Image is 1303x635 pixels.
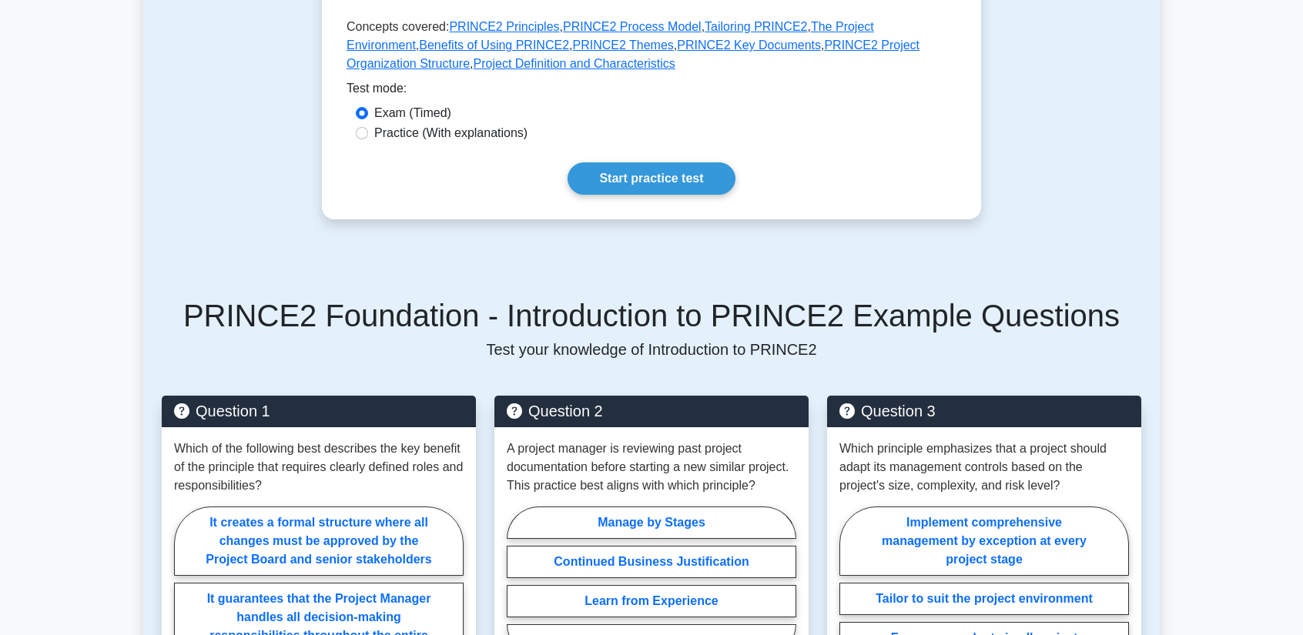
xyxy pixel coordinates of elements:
[347,18,956,79] p: Concepts covered: , , , , , , , ,
[162,340,1141,359] p: Test your knowledge of Introduction to PRINCE2
[705,20,807,33] a: Tailoring PRINCE2
[568,162,735,195] a: Start practice test
[572,38,673,52] a: PRINCE2 Themes
[474,57,675,70] a: Project Definition and Characteristics
[507,585,796,617] label: Learn from Experience
[839,402,1129,420] h5: Question 3
[174,506,464,576] label: It creates a formal structure where all changes must be approved by the Project Board and senior ...
[507,439,796,495] p: A project manager is reviewing past project documentation before starting a new similar project. ...
[162,297,1141,334] h5: PRINCE2 Foundation - Introduction to PRINCE2 Example Questions
[174,439,464,495] p: Which of the following best describes the key benefit of the principle that requires clearly defi...
[347,79,956,104] div: Test mode:
[839,439,1129,495] p: Which principle emphasizes that a project should adapt its management controls based on the proje...
[507,402,796,420] h5: Question 2
[507,506,796,539] label: Manage by Stages
[839,583,1129,615] label: Tailor to suit the project environment
[374,104,451,122] label: Exam (Timed)
[374,124,528,142] label: Practice (With explanations)
[174,402,464,420] h5: Question 1
[563,20,702,33] a: PRINCE2 Process Model
[507,546,796,578] label: Continued Business Justification
[419,38,569,52] a: Benefits of Using PRINCE2
[839,506,1129,576] label: Implement comprehensive management by exception at every project stage
[677,38,821,52] a: PRINCE2 Key Documents
[449,20,559,33] a: PRINCE2 Principles
[347,20,874,52] a: The Project Environment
